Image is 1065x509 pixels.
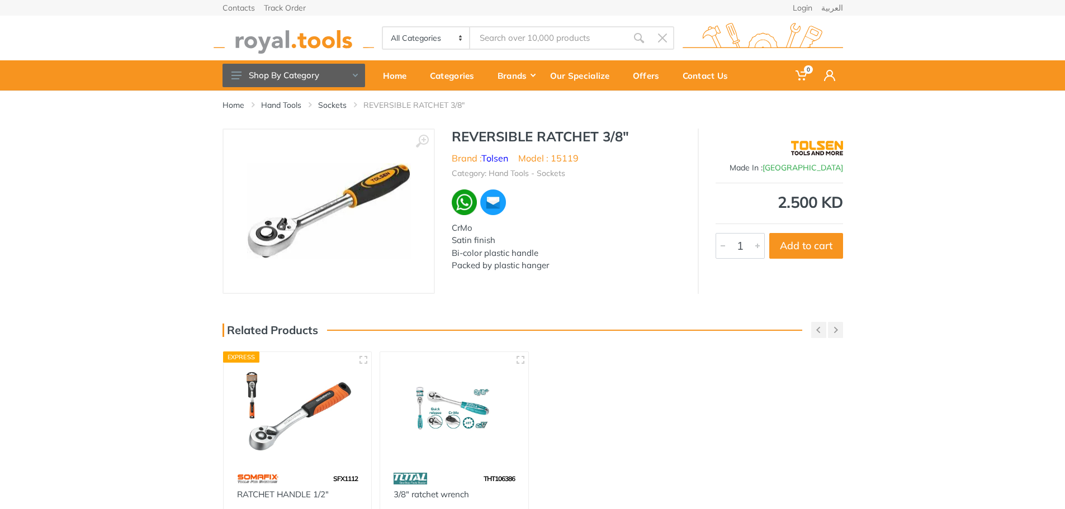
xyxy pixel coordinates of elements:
[452,189,477,215] img: wa.webp
[542,64,625,87] div: Our Specialize
[318,99,347,111] a: Sockets
[390,362,518,458] img: Royal Tools - 3/8
[481,153,508,164] a: Tolsen
[452,222,681,272] div: CrMo Satin finish Bi-color plastic handle Packed by plastic hanger
[625,64,675,87] div: Offers
[223,64,365,87] button: Shop By Category
[394,489,469,500] a: 3/8" ratchet wrench
[363,99,481,111] li: REVERSIBLE RATCHET 3/8"
[394,469,427,488] img: 86.webp
[675,60,744,91] a: Contact Us
[484,474,515,483] span: THT106386
[247,164,411,259] img: Royal Tools - REVERSIBLE RATCHET 3/8
[804,65,813,74] span: 0
[479,188,507,216] img: ma.webp
[821,4,843,12] a: العربية
[234,362,362,458] img: Royal Tools - RATCHET HANDLE 1/2
[716,194,843,210] div: 2.500 KD
[264,4,306,12] a: Track Order
[769,233,843,259] button: Add to cart
[490,64,542,87] div: Brands
[518,151,579,165] li: Model : 15119
[375,60,422,91] a: Home
[788,60,816,91] a: 0
[375,64,422,87] div: Home
[716,162,843,174] div: Made In :
[793,4,812,12] a: Login
[791,134,843,162] img: Tolsen
[675,64,744,87] div: Contact Us
[470,26,627,50] input: Site search
[223,99,843,111] nav: breadcrumb
[237,489,329,500] a: RATCHET HANDLE 1/2"
[383,27,471,49] select: Category
[333,474,358,483] span: SFX1112
[422,64,490,87] div: Categories
[261,99,301,111] a: Hand Tools
[625,60,675,91] a: Offers
[452,151,508,165] li: Brand :
[683,23,843,54] img: royal.tools Logo
[422,60,490,91] a: Categories
[223,4,255,12] a: Contacts
[223,324,318,337] h3: Related Products
[223,99,244,111] a: Home
[214,23,374,54] img: royal.tools Logo
[223,351,260,363] div: Express
[237,469,279,488] img: 60.webp
[452,129,681,145] h1: REVERSIBLE RATCHET 3/8"
[763,163,843,173] span: [GEOGRAPHIC_DATA]
[542,60,625,91] a: Our Specialize
[452,168,565,179] li: Category: Hand Tools - Sockets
